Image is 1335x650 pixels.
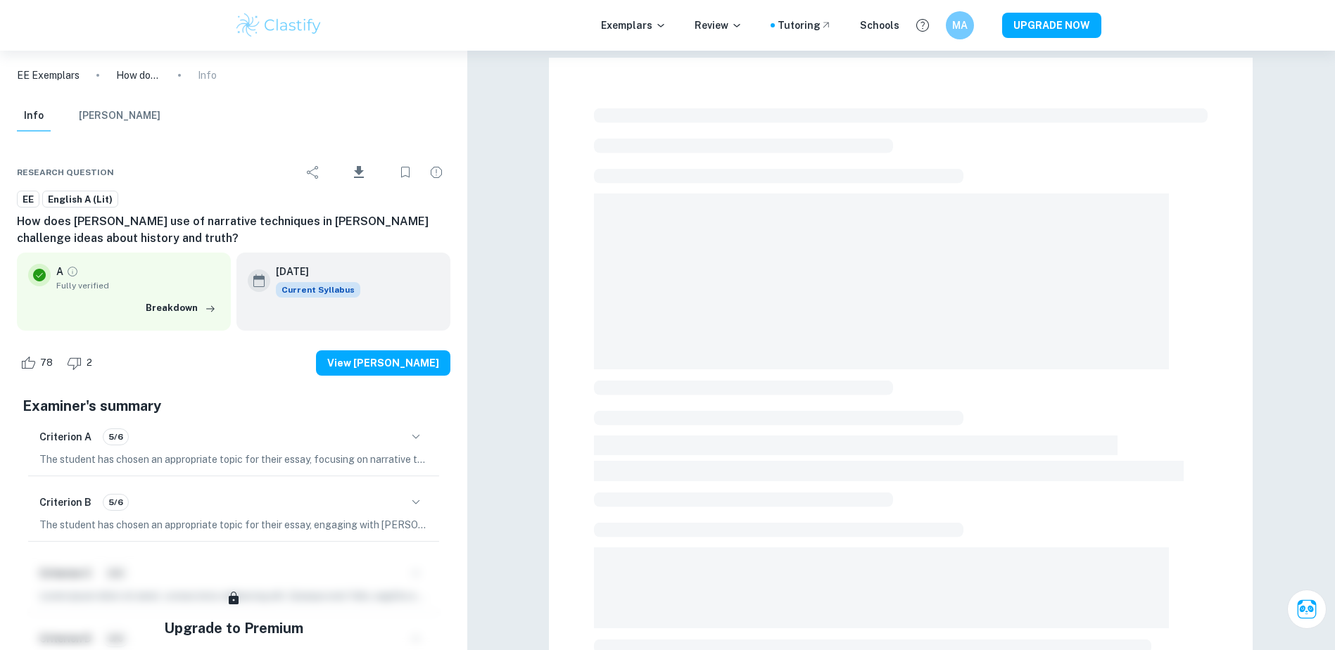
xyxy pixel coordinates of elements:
p: Info [198,68,217,83]
span: English A (Lit) [43,193,118,207]
p: Review [695,18,742,33]
span: 5/6 [103,496,128,509]
div: This exemplar is based on the current syllabus. Feel free to refer to it for inspiration/ideas wh... [276,282,360,298]
button: View [PERSON_NAME] [316,350,450,376]
button: Ask Clai [1287,590,1327,629]
h6: Criterion B [39,495,91,510]
button: [PERSON_NAME] [79,101,160,132]
a: EE [17,191,39,208]
span: 5/6 [103,431,128,443]
div: Download [330,154,388,191]
div: Like [17,352,61,374]
button: Breakdown [142,298,220,319]
div: Report issue [422,158,450,186]
p: A [56,264,63,279]
span: 2 [79,356,100,370]
h6: MA [951,18,968,33]
a: Tutoring [778,18,832,33]
button: Info [17,101,51,132]
div: Share [299,158,327,186]
p: The student has chosen an appropriate topic for their essay, focusing on narrative techniques in ... [39,452,428,467]
a: EE Exemplars [17,68,80,83]
h5: Upgrade to Premium [164,618,303,639]
p: The student has chosen an appropriate topic for their essay, engaging with [PERSON_NAME] *[PERSON... [39,517,428,533]
button: UPGRADE NOW [1002,13,1101,38]
span: Research question [17,166,114,179]
p: How does [PERSON_NAME] use of narrative techniques in [PERSON_NAME] challenge ideas about history... [116,68,161,83]
a: Grade fully verified [66,265,79,278]
a: English A (Lit) [42,191,118,208]
button: MA [946,11,974,39]
span: Fully verified [56,279,220,292]
img: Clastify logo [234,11,324,39]
button: Help and Feedback [911,13,935,37]
h5: Examiner's summary [23,395,445,416]
h6: How does [PERSON_NAME] use of narrative techniques in [PERSON_NAME] challenge ideas about history... [17,213,450,247]
div: Dislike [63,352,100,374]
h6: [DATE] [276,264,349,279]
a: Schools [860,18,899,33]
span: Current Syllabus [276,282,360,298]
h6: Criterion A [39,429,91,445]
span: 78 [32,356,61,370]
p: Exemplars [601,18,666,33]
span: EE [18,193,39,207]
div: Bookmark [391,158,419,186]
